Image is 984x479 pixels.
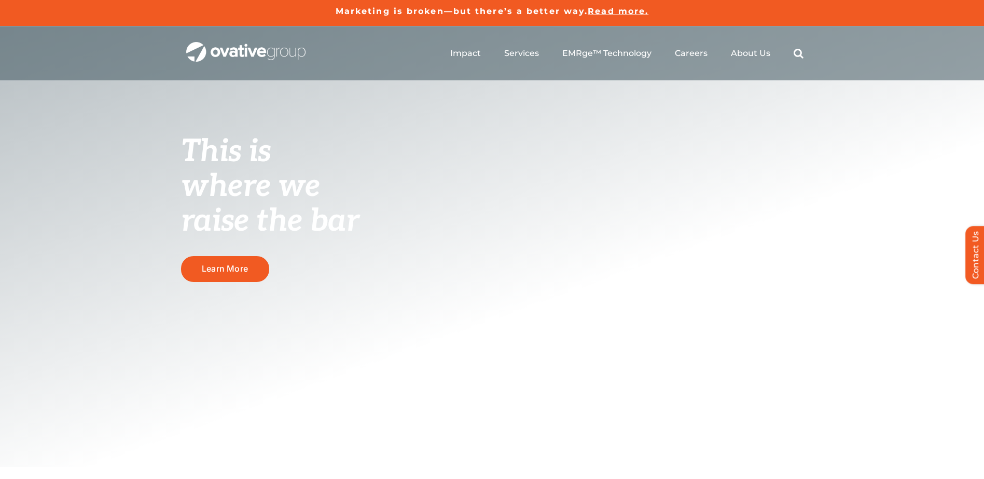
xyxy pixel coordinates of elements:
a: Marketing is broken—but there’s a better way. [336,6,588,16]
a: OG_Full_horizontal_WHT [186,41,306,51]
a: About Us [731,48,770,59]
a: EMRge™ Technology [562,48,652,59]
a: Search [794,48,803,59]
span: This is [181,133,271,171]
span: where we raise the bar [181,168,359,240]
a: Learn More [181,256,269,281]
span: Learn More [202,264,248,274]
a: Impact [450,48,481,59]
a: Services [504,48,539,59]
nav: Menu [450,37,803,70]
a: Read more. [588,6,648,16]
a: Careers [675,48,708,59]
